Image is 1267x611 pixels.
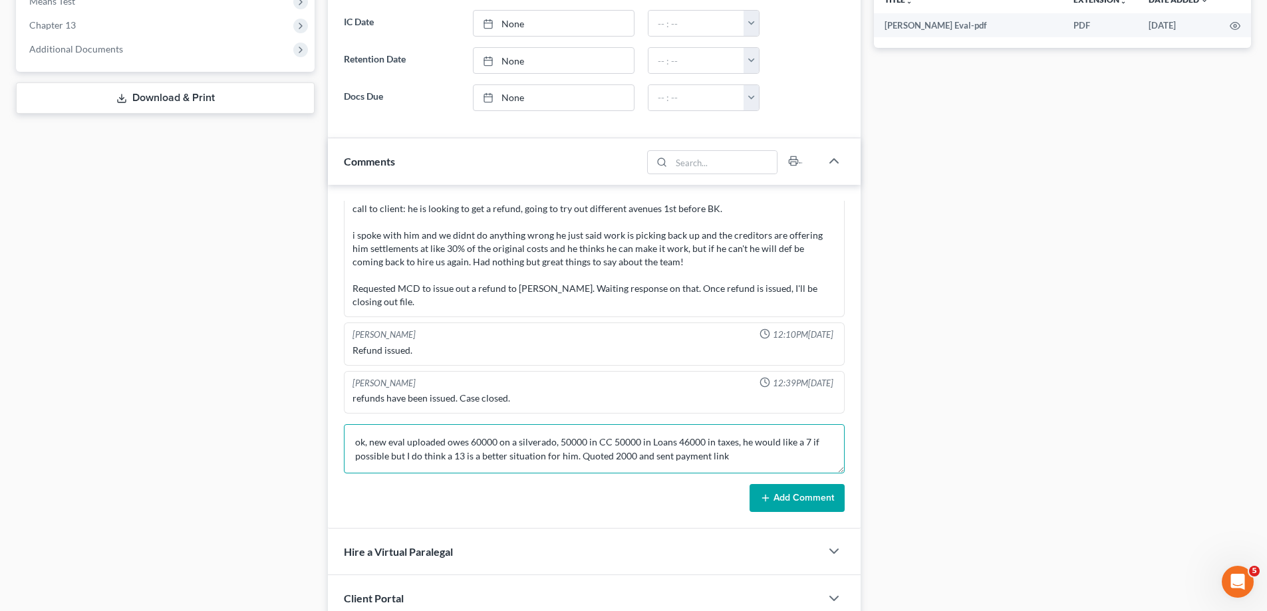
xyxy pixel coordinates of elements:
[474,48,634,73] a: None
[648,48,744,73] input: -- : --
[344,155,395,168] span: Comments
[474,11,634,36] a: None
[352,328,416,341] div: [PERSON_NAME]
[352,344,836,357] div: Refund issued.
[337,10,466,37] label: IC Date
[352,377,416,390] div: [PERSON_NAME]
[337,84,466,111] label: Docs Due
[474,85,634,110] a: None
[16,82,315,114] a: Download & Print
[352,392,836,405] div: refunds have been issued. Case closed.
[672,151,777,174] input: Search...
[648,85,744,110] input: -- : --
[29,19,76,31] span: Chapter 13
[29,43,123,55] span: Additional Documents
[773,377,833,390] span: 12:39PM[DATE]
[352,202,836,308] div: call to client: he is looking to get a refund, going to try out different avenues 1st before BK.﻿...
[773,328,833,341] span: 12:10PM[DATE]
[750,484,845,512] button: Add Comment
[874,13,1063,37] td: [PERSON_NAME] Eval-pdf
[1249,566,1260,576] span: 5
[1138,13,1219,37] td: [DATE]
[1222,566,1254,598] iframe: Intercom live chat
[648,11,744,36] input: -- : --
[1063,13,1138,37] td: PDF
[337,47,466,74] label: Retention Date
[344,545,453,558] span: Hire a Virtual Paralegal
[344,592,404,604] span: Client Portal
